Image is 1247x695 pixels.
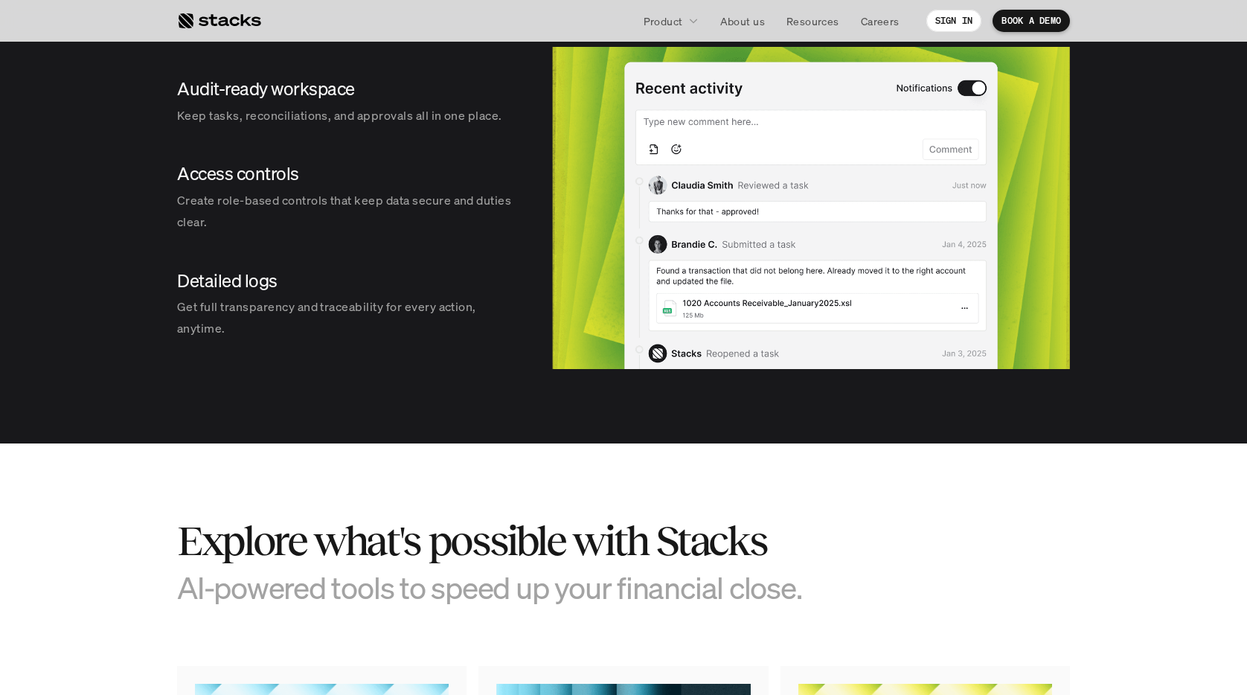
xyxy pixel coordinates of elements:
[177,105,522,126] p: Keep tasks, reconciliations, and approvals all in one place.
[935,16,973,26] p: SIGN IN
[177,518,847,564] h2: Explore what's possible with Stacks
[177,161,522,187] h4: Access controls
[1001,16,1061,26] p: BOOK A DEMO
[177,269,522,294] h4: Detailed logs
[644,13,683,29] p: Product
[176,284,241,294] a: Privacy Policy
[993,10,1070,32] a: BOOK A DEMO
[786,13,839,29] p: Resources
[778,7,848,34] a: Resources
[720,13,765,29] p: About us
[852,7,908,34] a: Careers
[861,13,900,29] p: Careers
[926,10,982,32] a: SIGN IN
[177,296,522,339] p: Get full transparency and traceability for every action, anytime.
[177,77,522,102] h4: Audit-ready workspace
[177,190,522,233] p: Create role-based controls that keep data secure and duties clear.
[177,569,847,606] h3: AI-powered tools to speed up your financial close.
[711,7,774,34] a: About us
